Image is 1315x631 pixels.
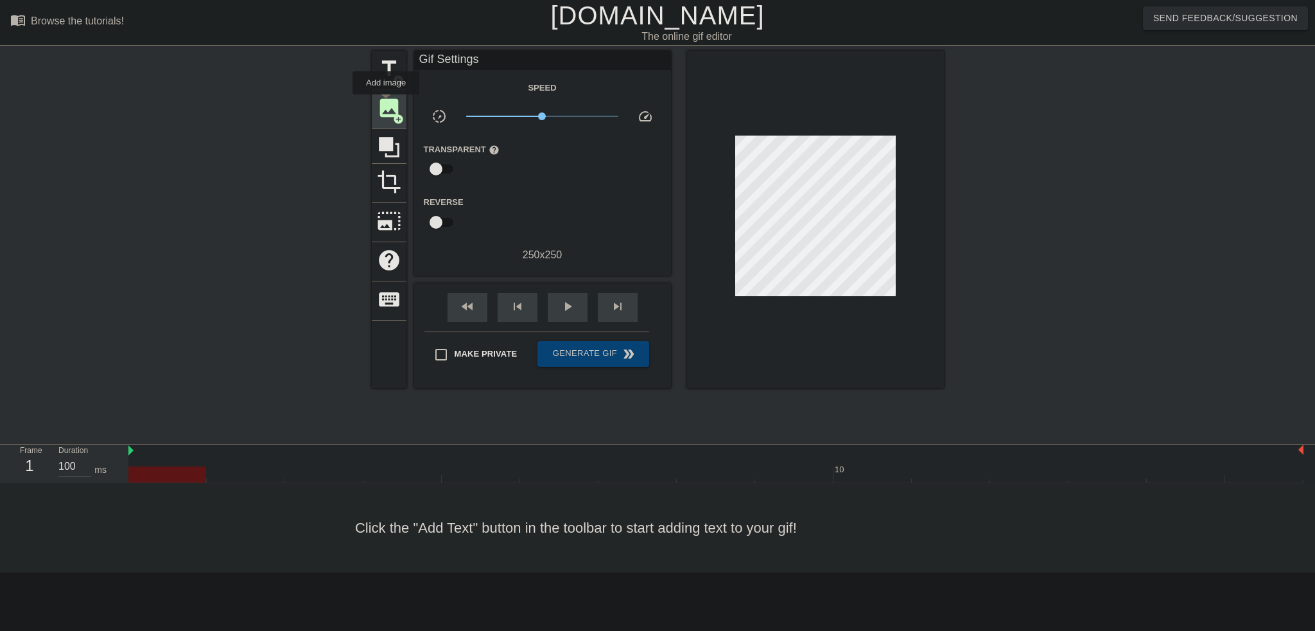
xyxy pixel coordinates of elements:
[543,346,643,362] span: Generate Gif
[610,299,625,314] span: skip_next
[10,12,26,28] span: menu_book
[393,114,404,125] span: add_circle
[445,29,929,44] div: The online gif editor
[621,346,636,362] span: double_arrow
[550,1,764,30] a: [DOMAIN_NAME]
[424,143,500,156] label: Transparent
[1298,445,1303,455] img: bound-end.png
[31,15,124,26] div: Browse the tutorials!
[393,75,404,85] span: add_circle
[20,454,39,477] div: 1
[377,248,401,272] span: help
[377,170,401,194] span: crop
[10,12,124,32] a: Browse the tutorials!
[560,299,575,314] span: play_arrow
[528,82,556,94] label: Speed
[455,348,518,360] span: Make Private
[377,209,401,233] span: photo_size_select_large
[537,341,649,367] button: Generate Gif
[489,145,500,156] span: help
[414,247,671,263] div: 250 x 250
[431,109,447,124] span: slow_motion_video
[638,109,653,124] span: speed
[1153,10,1298,26] span: Send Feedback/Suggestion
[414,51,671,70] div: Gif Settings
[10,445,49,482] div: Frame
[58,447,88,455] label: Duration
[424,196,464,209] label: Reverse
[835,463,846,476] div: 10
[460,299,475,314] span: fast_rewind
[377,287,401,312] span: keyboard
[1143,6,1308,30] button: Send Feedback/Suggestion
[377,57,401,81] span: title
[510,299,525,314] span: skip_previous
[377,96,401,120] span: image
[94,463,107,477] div: ms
